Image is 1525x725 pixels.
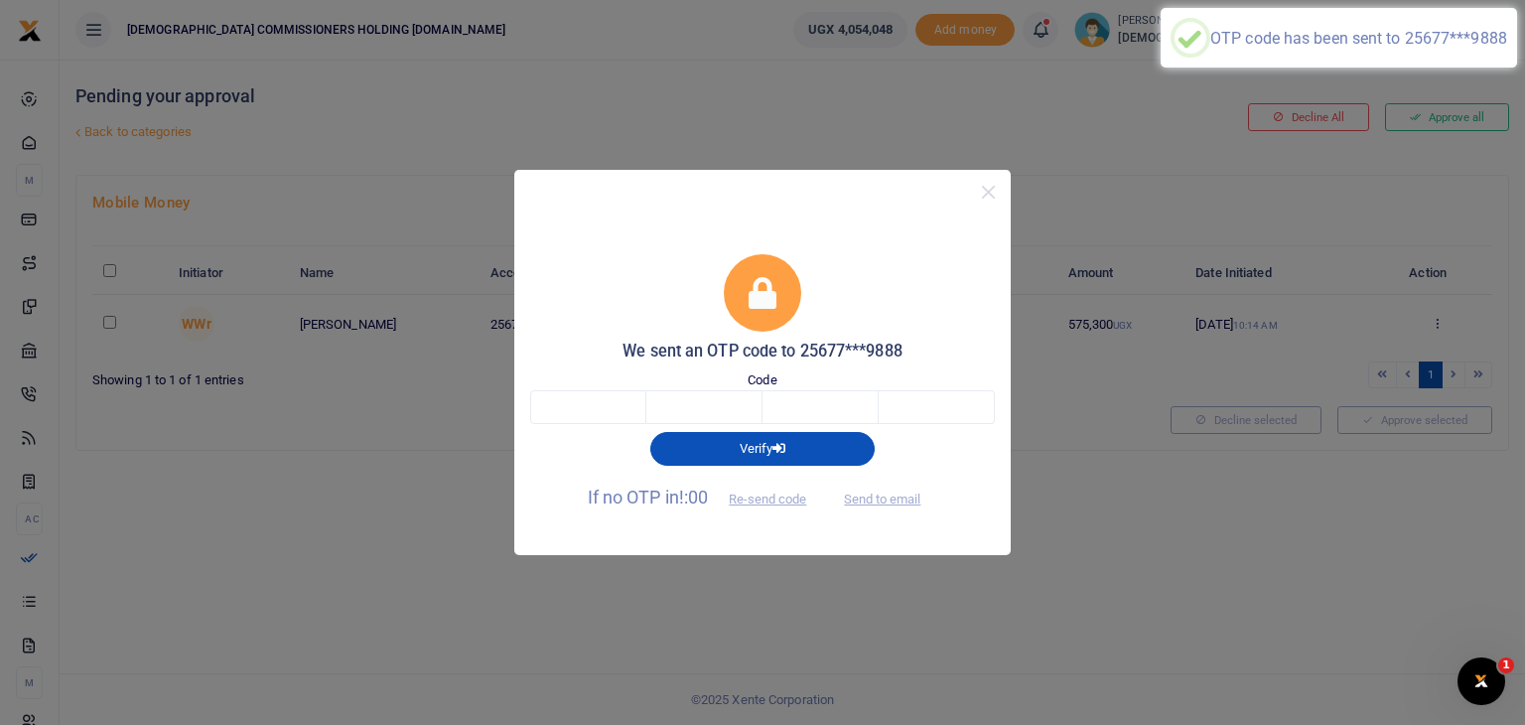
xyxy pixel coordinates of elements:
button: Close [974,178,1003,207]
div: OTP code has been sent to 25677***9888 [1210,29,1507,48]
h5: We sent an OTP code to 25677***9888 [530,342,995,362]
label: Code [748,370,776,390]
span: !:00 [679,487,708,507]
span: If no OTP in [588,487,824,507]
iframe: Intercom live chat [1457,657,1505,705]
button: Verify [650,432,875,466]
span: 1 [1498,657,1514,673]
